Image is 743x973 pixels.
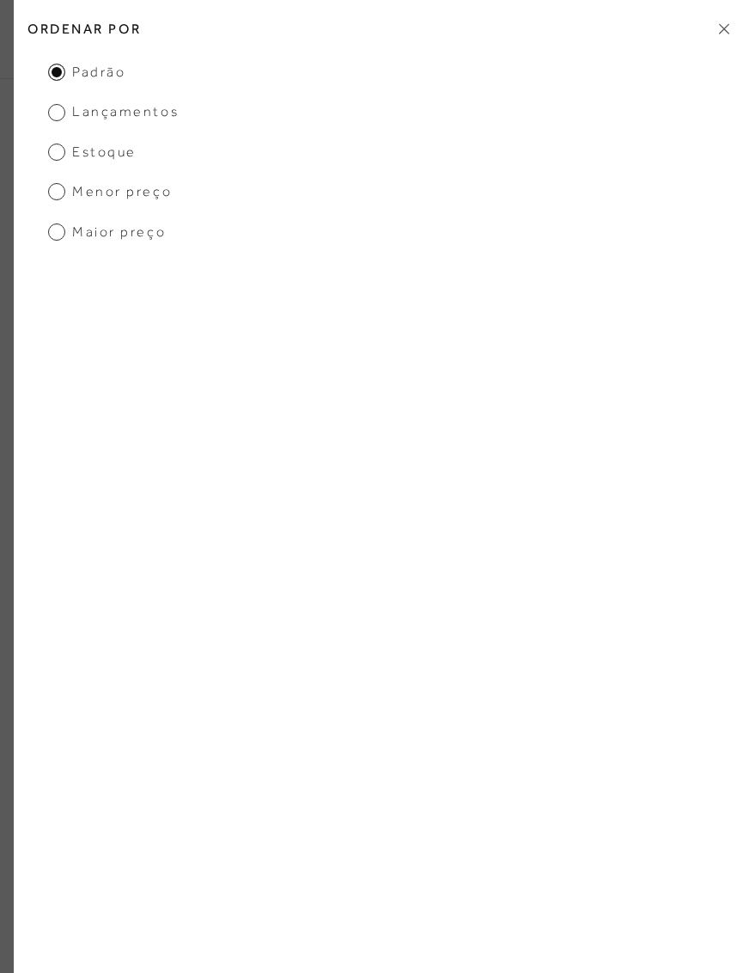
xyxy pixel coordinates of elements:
span: Padrão [48,63,125,82]
h2: Ordenar por [14,9,743,49]
span: Estoque [48,143,137,162]
span: Maior preço [48,223,166,242]
span: Menor preço [48,182,172,201]
span: Lançamentos [48,102,179,121]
